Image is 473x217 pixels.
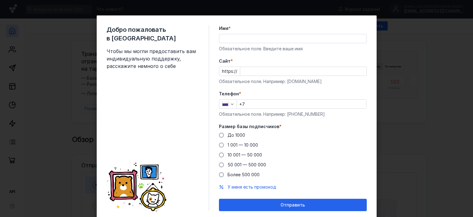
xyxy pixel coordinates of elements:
[219,91,239,97] span: Телефон
[219,123,279,130] span: Размер базы подписчиков
[228,162,266,167] span: 50 001 — 500 000
[228,152,262,157] span: 10 001 — 50 000
[228,172,260,177] span: Более 500 000
[228,142,258,148] span: 1 001 — 10 000
[219,78,367,85] div: Обязательное поле. Например: [DOMAIN_NAME]
[228,132,245,138] span: До 1000
[219,199,367,211] button: Отправить
[228,184,276,190] button: У меня есть промокод
[107,25,199,43] span: Добро пожаловать в [GEOGRAPHIC_DATA]
[219,46,367,52] div: Обязательное поле. Введите ваше имя
[228,184,276,190] span: У меня есть промокод
[219,25,228,31] span: Имя
[107,48,199,70] span: Чтобы мы могли предоставить вам индивидуальную поддержку, расскажите немного о себе
[219,58,231,64] span: Cайт
[281,202,305,208] span: Отправить
[219,111,367,117] div: Обязательное поле. Например: [PHONE_NUMBER]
